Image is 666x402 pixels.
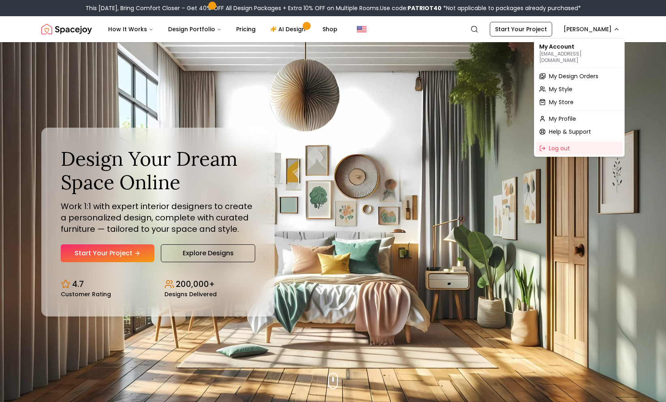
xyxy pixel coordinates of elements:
span: My Store [549,98,574,106]
div: [PERSON_NAME] [534,38,625,157]
span: My Profile [549,115,576,123]
span: My Style [549,85,572,93]
a: My Design Orders [536,70,623,83]
span: My Design Orders [549,72,598,80]
div: My Account [536,40,623,66]
span: Help & Support [549,128,591,136]
a: My Store [536,96,623,109]
p: [EMAIL_ADDRESS][DOMAIN_NAME] [539,51,619,64]
a: My Style [536,83,623,96]
a: My Profile [536,112,623,125]
span: Log out [549,144,570,152]
a: Help & Support [536,125,623,138]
